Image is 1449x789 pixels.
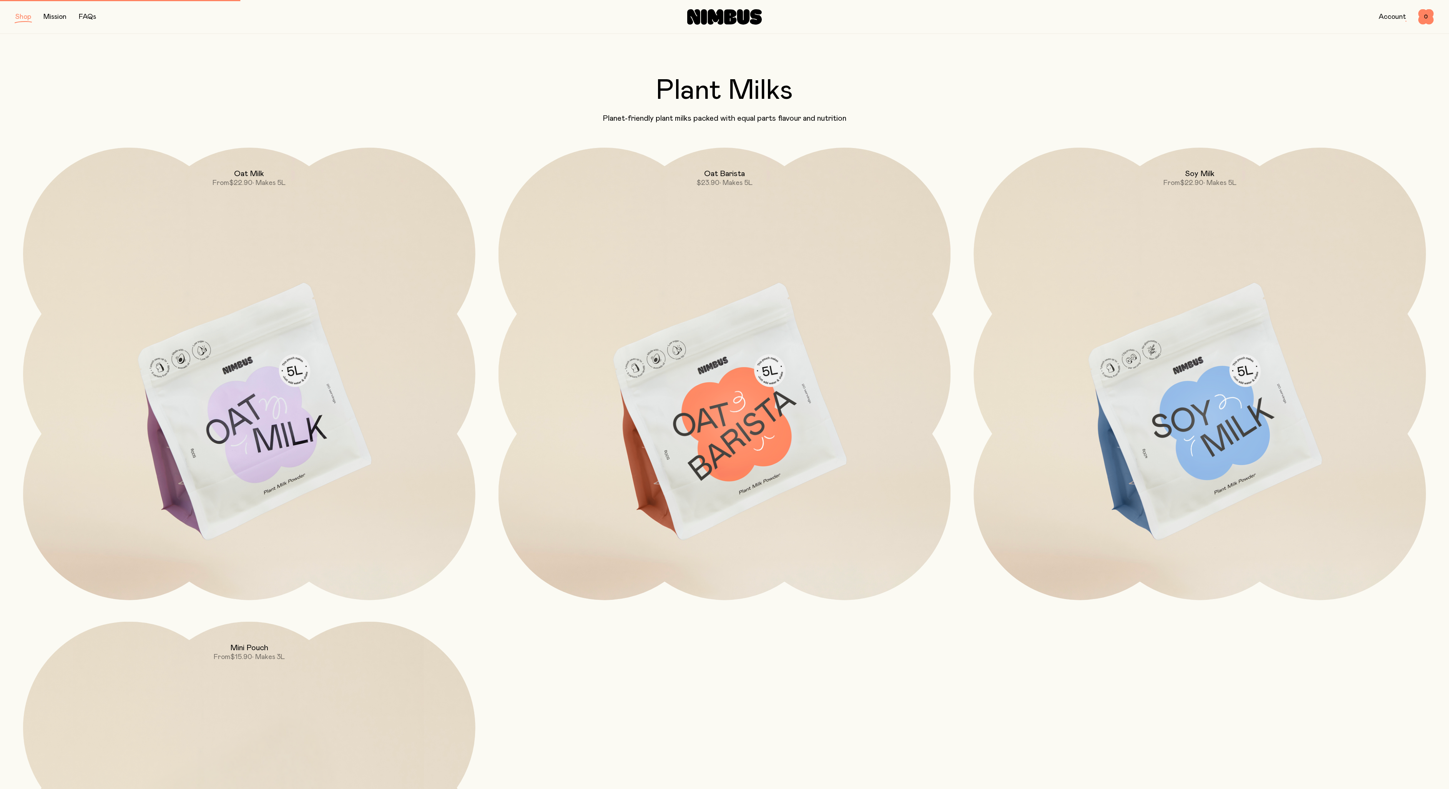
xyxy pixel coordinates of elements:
[213,180,229,186] span: From
[15,77,1434,105] h2: Plant Milks
[230,643,268,653] h2: Mini Pouch
[229,180,253,186] span: $22.90
[720,180,753,186] span: • Makes 5L
[252,654,285,661] span: • Makes 3L
[1203,180,1236,186] span: • Makes 5L
[974,148,1426,600] a: Soy MilkFrom$22.90• Makes 5L
[704,169,745,178] h2: Oat Barista
[234,169,264,178] h2: Oat Milk
[499,148,951,600] a: Oat Barista$23.90• Makes 5L
[230,654,252,661] span: $15.90
[1163,180,1180,186] span: From
[214,654,230,661] span: From
[696,180,720,186] span: $23.90
[23,148,475,600] a: Oat MilkFrom$22.90• Makes 5L
[43,13,66,20] a: Mission
[253,180,286,186] span: • Makes 5L
[79,13,96,20] a: FAQs
[1180,180,1203,186] span: $22.90
[15,114,1434,123] p: Planet-friendly plant milks packed with equal parts flavour and nutrition
[1185,169,1215,178] h2: Soy Milk
[1418,9,1434,25] button: 0
[1379,13,1406,20] a: Account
